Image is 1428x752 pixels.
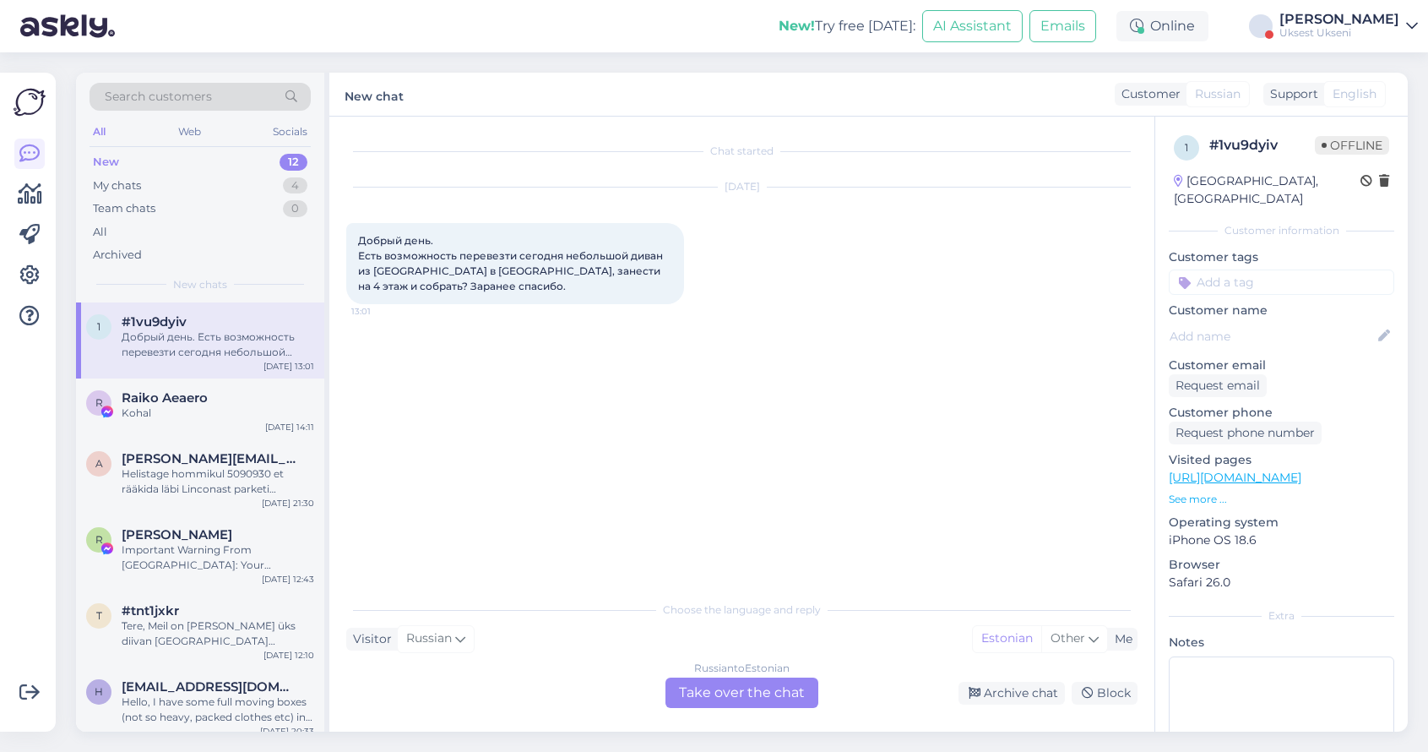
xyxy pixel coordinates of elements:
div: [PERSON_NAME] [1279,13,1399,26]
span: Search customers [105,88,212,106]
span: 1 [1185,141,1188,154]
div: # 1vu9dyiv [1209,135,1315,155]
span: Offline [1315,136,1389,155]
p: Customer name [1169,302,1394,319]
span: 13:01 [351,305,415,318]
div: 0 [283,200,307,217]
p: Customer email [1169,357,1394,374]
div: Team chats [93,200,155,217]
p: Operating system [1169,514,1394,531]
input: Add name [1170,327,1375,346]
p: Safari 26.0 [1169,574,1394,591]
p: Customer tags [1169,248,1394,266]
p: Notes [1169,634,1394,651]
span: t [96,609,102,622]
b: New! [779,18,815,34]
span: Russian [1195,85,1241,103]
div: Choose the language and reply [346,602,1138,618]
div: Try free [DATE]: [779,16,915,36]
span: Other [1051,630,1085,646]
div: Chat started [346,144,1138,159]
span: handeyetkinn@gmail.com [122,679,297,695]
label: New chat [345,83,404,106]
div: Helistage hommikul 5090930 et rääkida läbi Linconast parketi toomine Pallasti 44 5 [122,466,314,497]
p: Customer phone [1169,404,1394,422]
p: See more ... [1169,492,1394,507]
span: Rafael Snow [122,527,232,542]
span: New chats [173,277,227,292]
span: R [95,533,103,546]
div: Support [1263,85,1318,103]
span: #tnt1jxkr [122,603,179,618]
div: Block [1072,682,1138,705]
div: Web [175,121,204,143]
div: [DATE] 14:11 [265,421,314,433]
div: Estonian [973,626,1041,651]
div: Tere, Meil on [PERSON_NAME] üks diivan [GEOGRAPHIC_DATA] kesklinnast Mustamäele toimetada. Kas sa... [122,618,314,649]
div: [DATE] 21:30 [262,497,314,510]
span: a [95,457,103,470]
p: Browser [1169,556,1394,574]
div: Hello, I have some full moving boxes (not so heavy, packed clothes etc) in a storage place at par... [122,695,314,725]
button: Emails [1029,10,1096,42]
div: Russian to Estonian [694,661,790,676]
a: [URL][DOMAIN_NAME] [1169,470,1301,485]
div: Me [1108,630,1132,648]
div: Extra [1169,608,1394,624]
div: Customer information [1169,223,1394,238]
span: h [95,685,103,698]
div: [DATE] 20:33 [260,725,314,738]
div: [DATE] 12:10 [263,649,314,662]
div: Добрый день. Есть возможность перевезти сегодня небольшой диван из [GEOGRAPHIC_DATA] в [GEOGRAPHI... [122,330,314,360]
p: iPhone OS 18.6 [1169,531,1394,549]
input: Add a tag [1169,270,1394,295]
span: Russian [406,629,452,648]
span: Добрый день. Есть возможность перевезти сегодня небольшой диван из [GEOGRAPHIC_DATA] в [GEOGRAPHI... [358,234,665,292]
span: English [1333,85,1376,103]
div: Kohal [122,406,314,421]
div: Customer [1115,85,1181,103]
div: Archive chat [958,682,1065,705]
div: 12 [280,154,307,171]
div: Archived [93,247,142,264]
div: Online [1116,11,1208,41]
div: Socials [269,121,311,143]
div: All [90,121,109,143]
div: Take over the chat [665,678,818,708]
span: andreas.aho@gmail.com [122,451,297,466]
span: #1vu9dyiv [122,314,187,330]
a: [PERSON_NAME]Uksest Ukseni [1279,13,1418,40]
div: [DATE] 13:01 [263,360,314,373]
span: R [95,396,103,409]
div: Important Warning From [GEOGRAPHIC_DATA]: Your Facebook page is scheduled for permanent deletion ... [122,542,314,573]
p: Visited pages [1169,451,1394,469]
div: Request phone number [1169,422,1322,444]
button: AI Assistant [922,10,1023,42]
div: My chats [93,177,141,194]
div: Request email [1169,374,1267,397]
div: [DATE] [346,179,1138,194]
div: New [93,154,119,171]
img: Askly Logo [14,86,46,118]
div: Visitor [346,630,392,648]
div: [DATE] 12:43 [262,573,314,586]
div: 4 [283,177,307,194]
span: 1 [97,320,100,333]
div: [GEOGRAPHIC_DATA], [GEOGRAPHIC_DATA] [1174,172,1360,208]
span: Raiko Aeaero [122,390,208,406]
div: All [93,224,107,241]
div: Uksest Ukseni [1279,26,1399,40]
